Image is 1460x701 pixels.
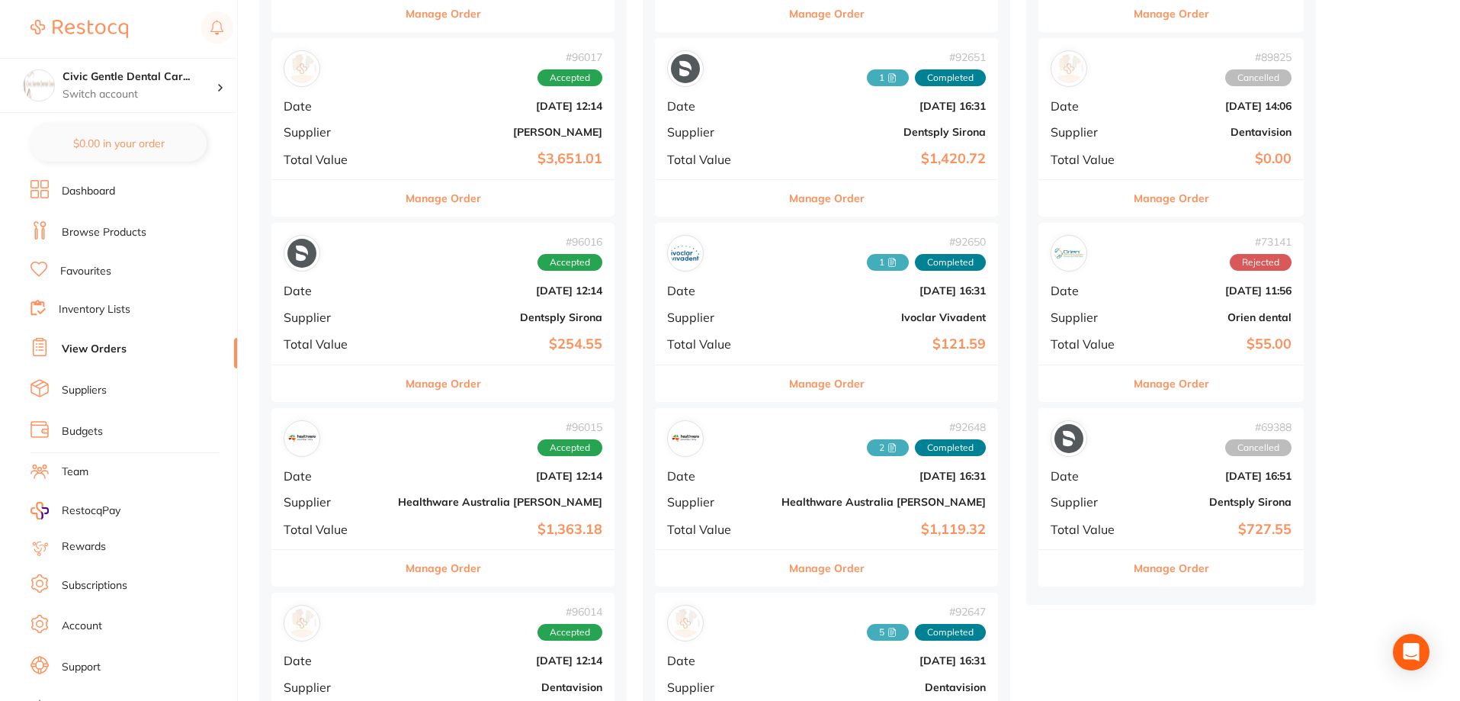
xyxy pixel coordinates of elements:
[1051,469,1127,483] span: Date
[1230,254,1292,271] span: Rejected
[1054,54,1083,83] img: Dentavision
[1051,337,1127,351] span: Total Value
[867,69,909,86] span: Received
[62,465,88,480] a: Team
[1225,439,1292,456] span: Cancelled
[284,469,386,483] span: Date
[1139,522,1292,538] b: $727.55
[398,522,602,538] b: $1,363.18
[1225,51,1292,63] span: # 89825
[30,502,120,519] a: RestocqPay
[537,624,602,641] span: Accepted
[284,99,386,113] span: Date
[867,236,986,248] span: # 92650
[1054,424,1083,453] img: Dentsply Sirona
[398,100,602,112] b: [DATE] 12:14
[1139,100,1292,112] b: [DATE] 14:06
[1054,239,1083,268] img: Orien dental
[867,51,986,63] span: # 92651
[781,654,986,667] b: [DATE] 16:31
[59,302,130,317] a: Inventory Lists
[537,439,602,456] span: Accepted
[284,654,386,667] span: Date
[30,502,49,519] img: RestocqPay
[1051,310,1127,324] span: Supplier
[537,51,602,63] span: # 96017
[781,496,986,508] b: Healthware Australia [PERSON_NAME]
[537,421,602,433] span: # 96015
[915,439,986,456] span: Completed
[667,310,769,324] span: Supplier
[62,539,106,555] a: Rewards
[537,254,602,271] span: Accepted
[1051,125,1127,139] span: Supplier
[62,660,101,675] a: Support
[62,184,115,199] a: Dashboard
[671,424,700,453] img: Healthware Australia Ridley
[867,606,986,618] span: # 92647
[789,180,865,217] button: Manage Order
[284,153,386,166] span: Total Value
[1134,180,1209,217] button: Manage Order
[667,284,769,297] span: Date
[271,223,614,402] div: Dentsply Sirona#96016AcceptedDate[DATE] 12:14SupplierDentsply SironaTotal Value$254.55Manage Order
[915,624,986,641] span: Completed
[537,69,602,86] span: Accepted
[1051,495,1127,509] span: Supplier
[1139,311,1292,323] b: Orien dental
[24,70,54,101] img: Civic Gentle Dental Care
[30,125,207,162] button: $0.00 in your order
[287,424,316,453] img: Healthware Australia Ridley
[1225,421,1292,433] span: # 69388
[1139,126,1292,138] b: Dentavision
[667,99,769,113] span: Date
[284,523,386,536] span: Total Value
[406,180,481,217] button: Manage Order
[271,38,614,217] div: Henry Schein Halas#96017AcceptedDate[DATE] 12:14Supplier[PERSON_NAME]Total Value$3,651.01Manage O...
[1051,153,1127,166] span: Total Value
[671,54,700,83] img: Dentsply Sirona
[1051,99,1127,113] span: Date
[1139,151,1292,167] b: $0.00
[667,153,769,166] span: Total Value
[398,336,602,352] b: $254.55
[789,365,865,402] button: Manage Order
[781,285,986,297] b: [DATE] 16:31
[398,311,602,323] b: Dentsply Sirona
[867,421,986,433] span: # 92648
[398,654,602,667] b: [DATE] 12:14
[62,619,102,634] a: Account
[1134,550,1209,587] button: Manage Order
[62,225,146,240] a: Browse Products
[30,11,128,47] a: Restocq Logo
[667,654,769,667] span: Date
[781,126,986,138] b: Dentsply Sirona
[667,495,769,509] span: Supplier
[671,239,700,268] img: Ivoclar Vivadent
[781,681,986,693] b: Dentavision
[789,550,865,587] button: Manage Order
[1051,284,1127,297] span: Date
[1230,236,1292,248] span: # 73141
[781,336,986,352] b: $121.59
[287,239,316,268] img: Dentsply Sirona
[537,606,602,618] span: # 96014
[867,254,909,271] span: Received
[287,54,316,83] img: Henry Schein Halas
[1393,634,1430,670] div: Open Intercom Messenger
[1139,470,1292,482] b: [DATE] 16:51
[62,503,120,519] span: RestocqPay
[667,523,769,536] span: Total Value
[915,254,986,271] span: Completed
[1139,285,1292,297] b: [DATE] 11:56
[63,69,217,85] h4: Civic Gentle Dental Care
[398,285,602,297] b: [DATE] 12:14
[284,495,386,509] span: Supplier
[62,342,127,357] a: View Orders
[1225,69,1292,86] span: Cancelled
[781,100,986,112] b: [DATE] 16:31
[63,87,217,102] p: Switch account
[398,126,602,138] b: [PERSON_NAME]
[284,337,386,351] span: Total Value
[1139,336,1292,352] b: $55.00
